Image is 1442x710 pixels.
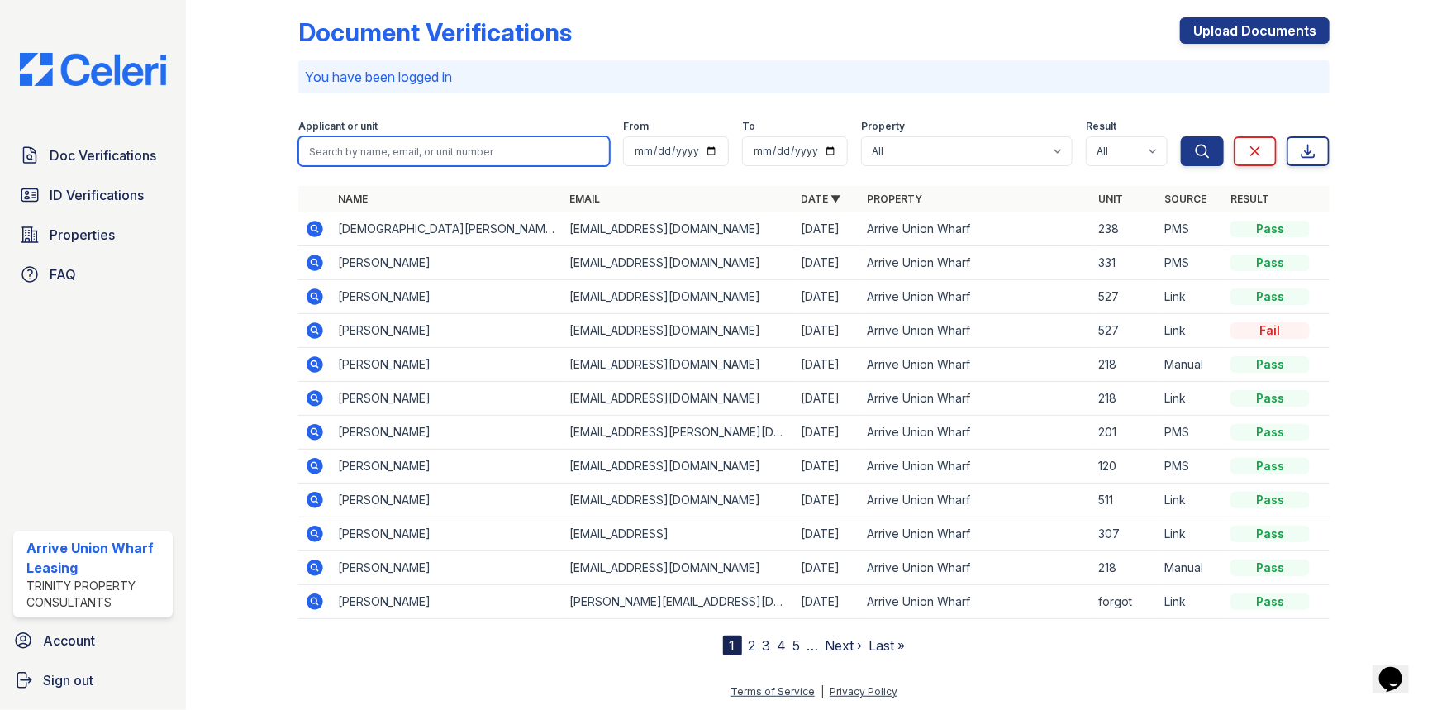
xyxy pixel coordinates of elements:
[331,517,563,551] td: [PERSON_NAME]
[1158,450,1224,484] td: PMS
[298,136,610,166] input: Search by name, email, or unit number
[821,685,824,698] div: |
[1158,348,1224,382] td: Manual
[26,578,166,611] div: Trinity Property Consultants
[1158,212,1224,246] td: PMS
[43,670,93,690] span: Sign out
[1230,288,1310,305] div: Pass
[623,120,649,133] label: From
[793,637,801,654] a: 5
[861,120,905,133] label: Property
[1092,484,1158,517] td: 511
[1092,212,1158,246] td: 238
[563,212,794,246] td: [EMAIL_ADDRESS][DOMAIN_NAME]
[50,225,115,245] span: Properties
[1092,382,1158,416] td: 218
[563,348,794,382] td: [EMAIL_ADDRESS][DOMAIN_NAME]
[1180,17,1330,44] a: Upload Documents
[1092,246,1158,280] td: 331
[860,246,1092,280] td: Arrive Union Wharf
[1164,193,1206,205] a: Source
[1158,551,1224,585] td: Manual
[860,517,1092,551] td: Arrive Union Wharf
[1092,450,1158,484] td: 120
[331,416,563,450] td: [PERSON_NAME]
[860,551,1092,585] td: Arrive Union Wharf
[305,67,1323,87] p: You have been logged in
[1230,390,1310,407] div: Pass
[1158,246,1224,280] td: PMS
[1092,551,1158,585] td: 218
[794,382,860,416] td: [DATE]
[1230,458,1310,474] div: Pass
[43,631,95,650] span: Account
[7,624,179,657] a: Account
[794,348,860,382] td: [DATE]
[563,382,794,416] td: [EMAIL_ADDRESS][DOMAIN_NAME]
[563,551,794,585] td: [EMAIL_ADDRESS][DOMAIN_NAME]
[860,585,1092,619] td: Arrive Union Wharf
[794,450,860,484] td: [DATE]
[331,585,563,619] td: [PERSON_NAME]
[563,280,794,314] td: [EMAIL_ADDRESS][DOMAIN_NAME]
[331,280,563,314] td: [PERSON_NAME]
[749,637,756,654] a: 2
[1098,193,1123,205] a: Unit
[1230,560,1310,576] div: Pass
[563,416,794,450] td: [EMAIL_ADDRESS][PERSON_NAME][DOMAIN_NAME]
[1158,382,1224,416] td: Link
[1158,314,1224,348] td: Link
[830,685,897,698] a: Privacy Policy
[13,139,173,172] a: Doc Verifications
[331,212,563,246] td: [DEMOGRAPHIC_DATA][PERSON_NAME]
[1230,322,1310,339] div: Fail
[331,450,563,484] td: [PERSON_NAME]
[1092,517,1158,551] td: 307
[860,348,1092,382] td: Arrive Union Wharf
[1230,424,1310,441] div: Pass
[50,145,156,165] span: Doc Verifications
[26,538,166,578] div: Arrive Union Wharf Leasing
[794,551,860,585] td: [DATE]
[1092,416,1158,450] td: 201
[563,517,794,551] td: [EMAIL_ADDRESS]
[331,484,563,517] td: [PERSON_NAME]
[731,685,815,698] a: Terms of Service
[1373,644,1425,693] iframe: chat widget
[331,314,563,348] td: [PERSON_NAME]
[50,185,144,205] span: ID Verifications
[1092,280,1158,314] td: 527
[860,382,1092,416] td: Arrive Union Wharf
[860,416,1092,450] td: Arrive Union Wharf
[794,517,860,551] td: [DATE]
[826,637,863,654] a: Next ›
[563,314,794,348] td: [EMAIL_ADDRESS][DOMAIN_NAME]
[1158,484,1224,517] td: Link
[331,382,563,416] td: [PERSON_NAME]
[298,17,572,47] div: Document Verifications
[331,551,563,585] td: [PERSON_NAME]
[1230,526,1310,542] div: Pass
[563,450,794,484] td: [EMAIL_ADDRESS][DOMAIN_NAME]
[778,637,787,654] a: 4
[794,280,860,314] td: [DATE]
[1230,356,1310,373] div: Pass
[801,193,840,205] a: Date ▼
[7,53,179,86] img: CE_Logo_Blue-a8612792a0a2168367f1c8372b55b34899dd931a85d93a1a3d3e32e68fde9ad4.png
[331,246,563,280] td: [PERSON_NAME]
[807,636,819,655] span: …
[1158,416,1224,450] td: PMS
[794,416,860,450] td: [DATE]
[763,637,771,654] a: 3
[1230,193,1269,205] a: Result
[7,664,179,697] a: Sign out
[331,348,563,382] td: [PERSON_NAME]
[563,484,794,517] td: [EMAIL_ADDRESS][DOMAIN_NAME]
[563,585,794,619] td: [PERSON_NAME][EMAIL_ADDRESS][DOMAIN_NAME]
[1158,585,1224,619] td: Link
[1230,492,1310,508] div: Pass
[860,484,1092,517] td: Arrive Union Wharf
[794,314,860,348] td: [DATE]
[1158,517,1224,551] td: Link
